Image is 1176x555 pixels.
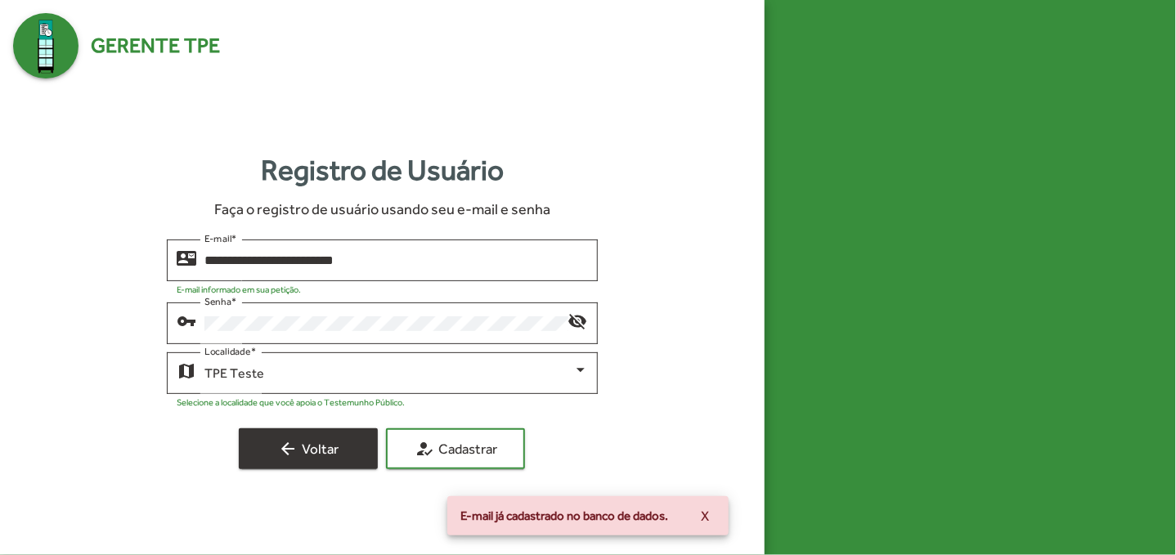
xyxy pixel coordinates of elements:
[177,360,196,380] mat-icon: map
[701,501,709,530] span: X
[239,428,378,469] button: Voltar
[460,508,668,524] span: E-mail já cadastrado no banco de dados.
[254,434,363,463] span: Voltar
[177,311,196,330] mat-icon: vpn_key
[386,428,525,469] button: Cadastrar
[177,248,196,267] mat-icon: contact_mail
[261,149,504,192] strong: Registro de Usuário
[204,365,264,381] span: TPE Teste
[177,284,301,294] mat-hint: E-mail informado em sua petição.
[278,439,298,459] mat-icon: arrow_back
[568,311,588,330] mat-icon: visibility_off
[415,439,434,459] mat-icon: how_to_reg
[91,30,220,61] span: Gerente TPE
[401,434,510,463] span: Cadastrar
[214,198,550,220] span: Faça o registro de usuário usando seu e-mail e senha
[13,13,79,78] img: Logo Gerente
[177,397,405,407] mat-hint: Selecione a localidade que você apoia o Testemunho Público.
[688,501,722,530] button: X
